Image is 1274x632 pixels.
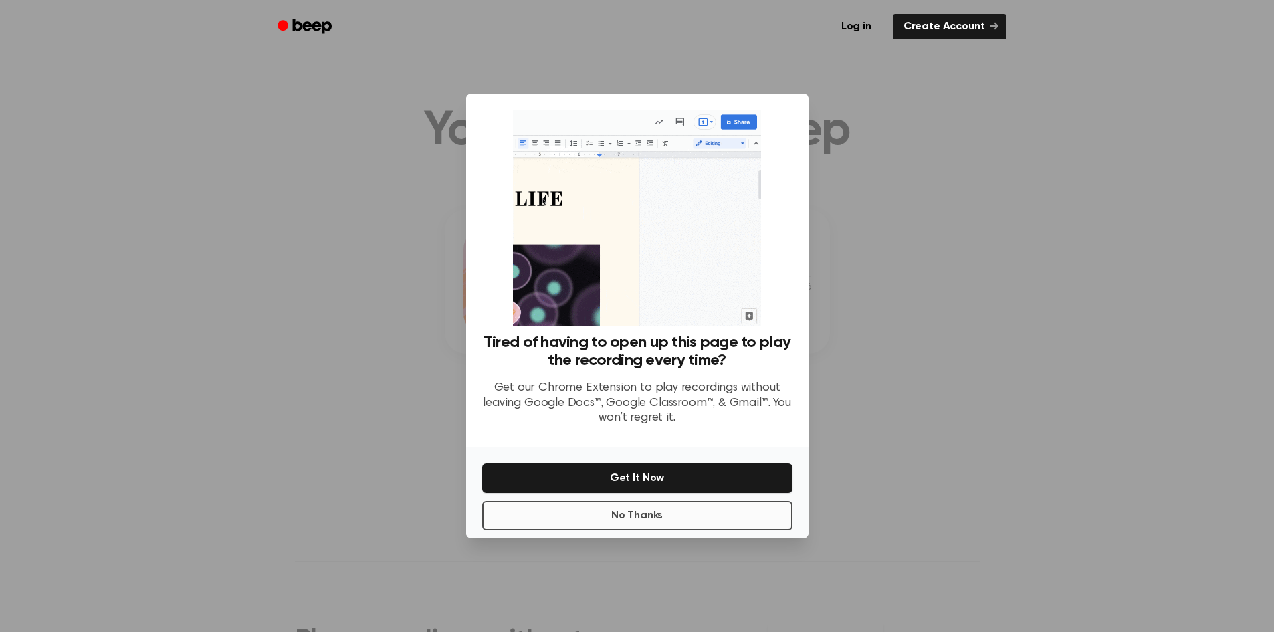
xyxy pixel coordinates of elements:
img: Beep extension in action [513,110,761,326]
button: No Thanks [482,501,792,530]
a: Create Account [893,14,1006,39]
p: Get our Chrome Extension to play recordings without leaving Google Docs™, Google Classroom™, & Gm... [482,381,792,426]
button: Get It Now [482,463,792,493]
a: Beep [268,14,344,40]
a: Log in [828,11,885,42]
h3: Tired of having to open up this page to play the recording every time? [482,334,792,370]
